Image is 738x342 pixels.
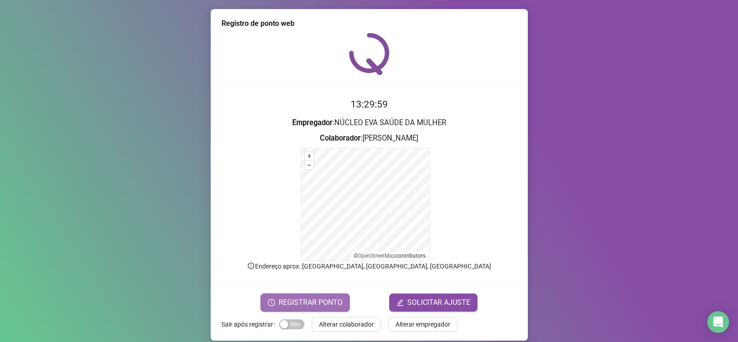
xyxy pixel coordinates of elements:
span: edit [396,299,404,306]
span: Alterar empregador [396,319,450,329]
img: QRPoint [349,33,390,75]
span: clock-circle [268,299,275,306]
span: REGISTRAR PONTO [279,297,342,308]
label: Sair após registrar [222,317,279,332]
h3: : [PERSON_NAME] [222,132,517,144]
h3: : NÚCLEO EVA SAÚDE DA MULHER [222,117,517,129]
a: OpenStreetMap [358,253,396,259]
button: REGISTRAR PONTO [260,293,350,312]
button: + [305,152,314,161]
strong: Empregador [292,118,333,127]
li: © contributors. [354,253,427,259]
button: Alterar empregador [388,317,458,332]
span: info-circle [247,262,255,270]
span: Alterar colaborador [319,319,374,329]
p: Endereço aprox. : [GEOGRAPHIC_DATA], [GEOGRAPHIC_DATA], [GEOGRAPHIC_DATA] [222,261,517,271]
div: Open Intercom Messenger [707,311,729,333]
time: 13:29:59 [351,99,388,110]
button: Alterar colaborador [312,317,381,332]
div: Registro de ponto web [222,18,517,29]
button: editSOLICITAR AJUSTE [389,293,478,312]
button: – [305,161,314,170]
span: SOLICITAR AJUSTE [407,297,470,308]
strong: Colaborador [320,134,361,142]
